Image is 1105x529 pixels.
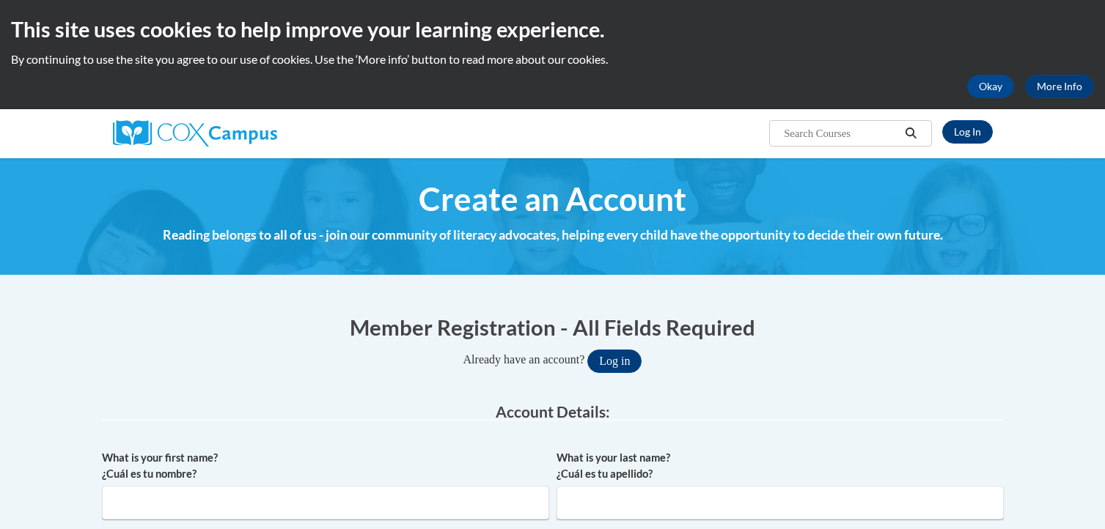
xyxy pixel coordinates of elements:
h2: This site uses cookies to help improve your learning experience. [11,15,1094,44]
img: Cox Campus [113,120,277,147]
button: Okay [967,75,1014,98]
h4: Reading belongs to all of us - join our community of literacy advocates, helping every child have... [102,226,1004,245]
label: What is your last name? ¿Cuál es tu apellido? [557,450,1004,482]
span: Account Details: [496,402,610,421]
input: Metadata input [557,486,1004,519]
span: Already have an account? [463,353,585,366]
input: Search Courses [782,125,900,142]
span: Create an Account [419,180,686,218]
p: By continuing to use the site you agree to our use of cookies. Use the ‘More info’ button to read... [11,51,1094,67]
label: What is your first name? ¿Cuál es tu nombre? [102,450,549,482]
button: Log in [587,349,642,373]
input: Metadata input [102,486,549,519]
a: Log In [942,120,993,144]
a: More Info [1025,75,1094,98]
button: Search [900,125,922,142]
h1: Member Registration - All Fields Required [102,312,1004,342]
